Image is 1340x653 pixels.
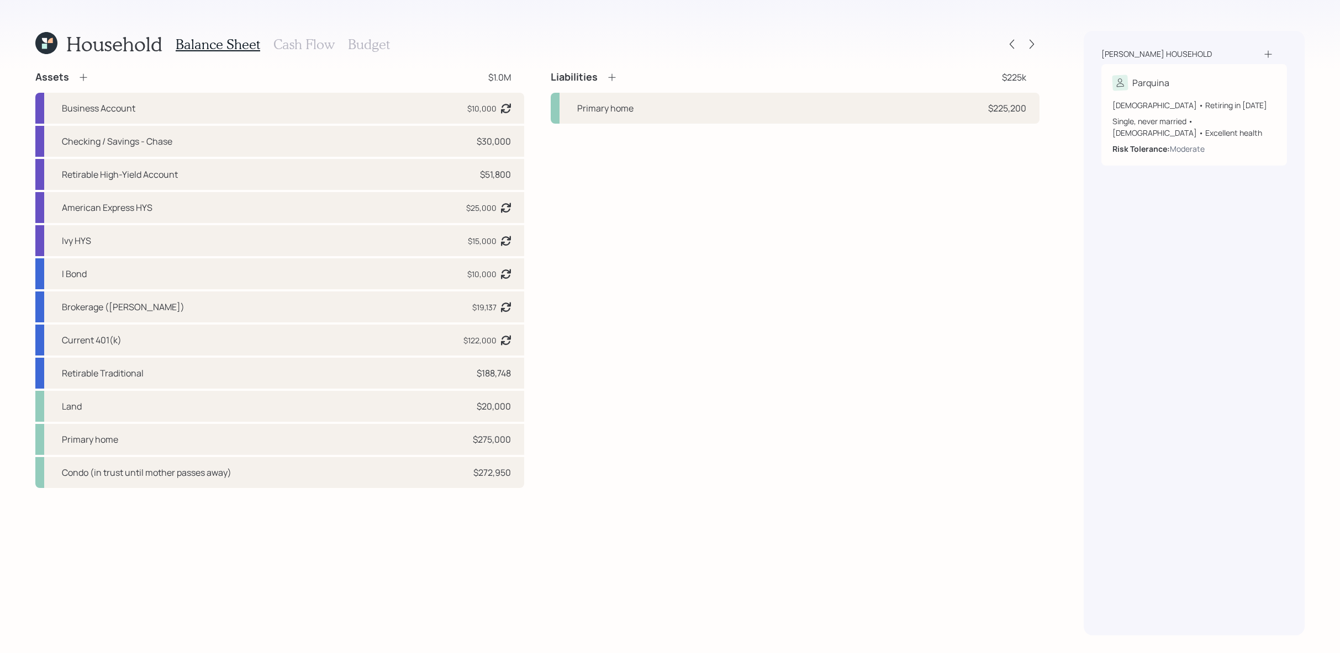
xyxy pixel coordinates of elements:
div: $25,000 [466,202,497,214]
div: Current 401(k) [62,333,122,347]
div: $225k [1002,71,1026,84]
div: $10,000 [467,103,497,114]
div: $20,000 [477,400,511,413]
div: $225,200 [988,102,1026,115]
div: I Bond [62,267,87,280]
h4: Assets [35,71,69,83]
div: Retirable High-Yield Account [62,168,178,181]
h3: Balance Sheet [176,36,260,52]
div: Business Account [62,102,135,115]
div: $275,000 [473,433,511,446]
div: Moderate [1170,143,1205,155]
div: Brokerage ([PERSON_NAME]) [62,300,184,314]
div: $10,000 [467,268,497,280]
div: Ivy HYS [62,234,91,247]
div: [DEMOGRAPHIC_DATA] • Retiring in [DATE] [1112,99,1276,111]
div: Parquina [1132,76,1169,89]
div: $19,137 [472,301,497,313]
h4: Liabilities [551,71,598,83]
h1: Household [66,32,162,56]
h3: Cash Flow [273,36,335,52]
div: $51,800 [480,168,511,181]
div: [PERSON_NAME] household [1101,49,1212,60]
div: $122,000 [463,335,497,346]
div: $1.0M [488,71,511,84]
div: $272,950 [473,466,511,479]
div: Primary home [62,433,118,446]
div: Condo (in trust until mother passes away) [62,466,231,479]
div: American Express HYS [62,201,152,214]
b: Risk Tolerance: [1112,144,1170,154]
h3: Budget [348,36,390,52]
div: $30,000 [477,135,511,148]
div: Retirable Traditional [62,367,144,380]
div: Checking / Savings - Chase [62,135,172,148]
div: Land [62,400,82,413]
div: $188,748 [477,367,511,380]
div: Primary home [577,102,634,115]
div: Single, never married • [DEMOGRAPHIC_DATA] • Excellent health [1112,115,1276,139]
div: $15,000 [468,235,497,247]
